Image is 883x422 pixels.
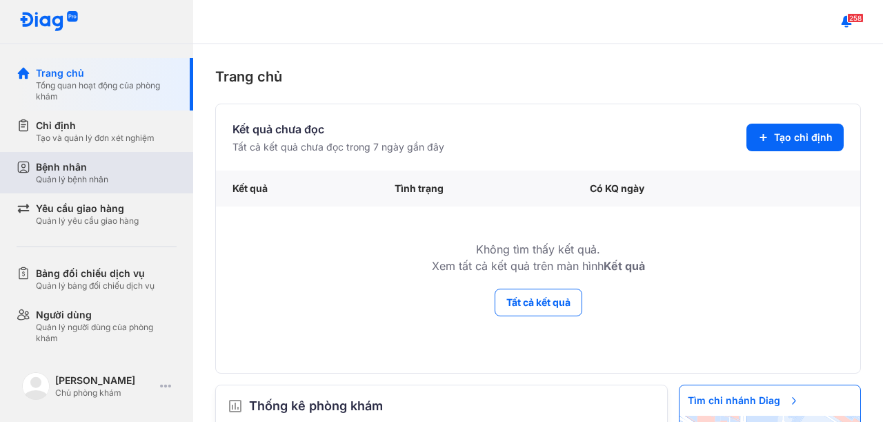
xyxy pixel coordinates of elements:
button: Tất cả kết quả [495,289,582,316]
button: Tạo chỉ định [746,124,844,151]
span: Thống kê phòng khám [249,396,383,416]
img: order.5a6da16c.svg [227,398,244,414]
div: Trang chủ [215,66,861,87]
div: Tất cả kết quả chưa đọc trong 7 ngày gần đây [232,140,444,154]
div: Quản lý người dùng của phòng khám [36,322,177,344]
img: logo [22,372,50,400]
div: Có KQ ngày [573,171,782,207]
div: Chủ phòng khám [55,387,155,399]
div: Tạo và quản lý đơn xét nghiệm [36,133,155,144]
div: Kết quả [216,171,378,207]
div: Quản lý bệnh nhân [36,174,108,185]
div: Trang chủ [36,66,177,80]
td: Không tìm thấy kết quả. Xem tất cả kết quả trên màn hình [216,207,860,288]
div: Quản lý bảng đối chiếu dịch vụ [36,280,155,291]
div: Yêu cầu giao hàng [36,202,139,215]
div: Bảng đối chiếu dịch vụ [36,267,155,280]
span: 258 [847,13,864,23]
div: Quản lý yêu cầu giao hàng [36,215,139,227]
img: logo [19,11,79,32]
span: Tạo chỉ định [774,131,833,144]
div: Kết quả chưa đọc [232,121,444,137]
div: Người dùng [36,308,177,322]
span: Tìm chi nhánh Diag [679,385,808,416]
div: Tổng quan hoạt động của phòng khám [36,80,177,102]
div: Bệnh nhân [36,160,108,174]
div: Tình trạng [378,171,573,207]
div: Chỉ định [36,119,155,133]
b: Kết quả [604,259,645,273]
div: [PERSON_NAME] [55,374,155,387]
